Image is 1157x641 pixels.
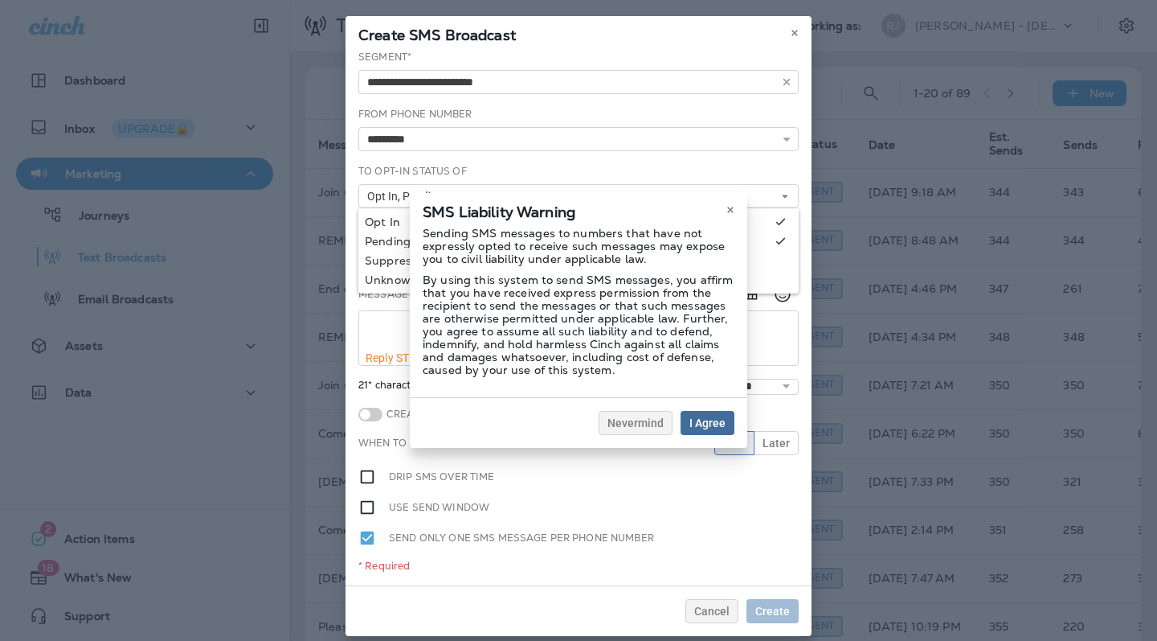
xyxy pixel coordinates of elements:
button: Nevermind [599,411,673,435]
span: I Agree [689,417,726,429]
p: By using this system to send SMS messages, you affirm that you have received express permission f... [423,273,734,376]
p: Sending SMS messages to numbers that have not expressly opted to receive such messages may expose... [423,227,734,265]
div: SMS Liability Warning [410,193,747,227]
span: Nevermind [607,417,664,429]
button: I Agree [681,411,734,435]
